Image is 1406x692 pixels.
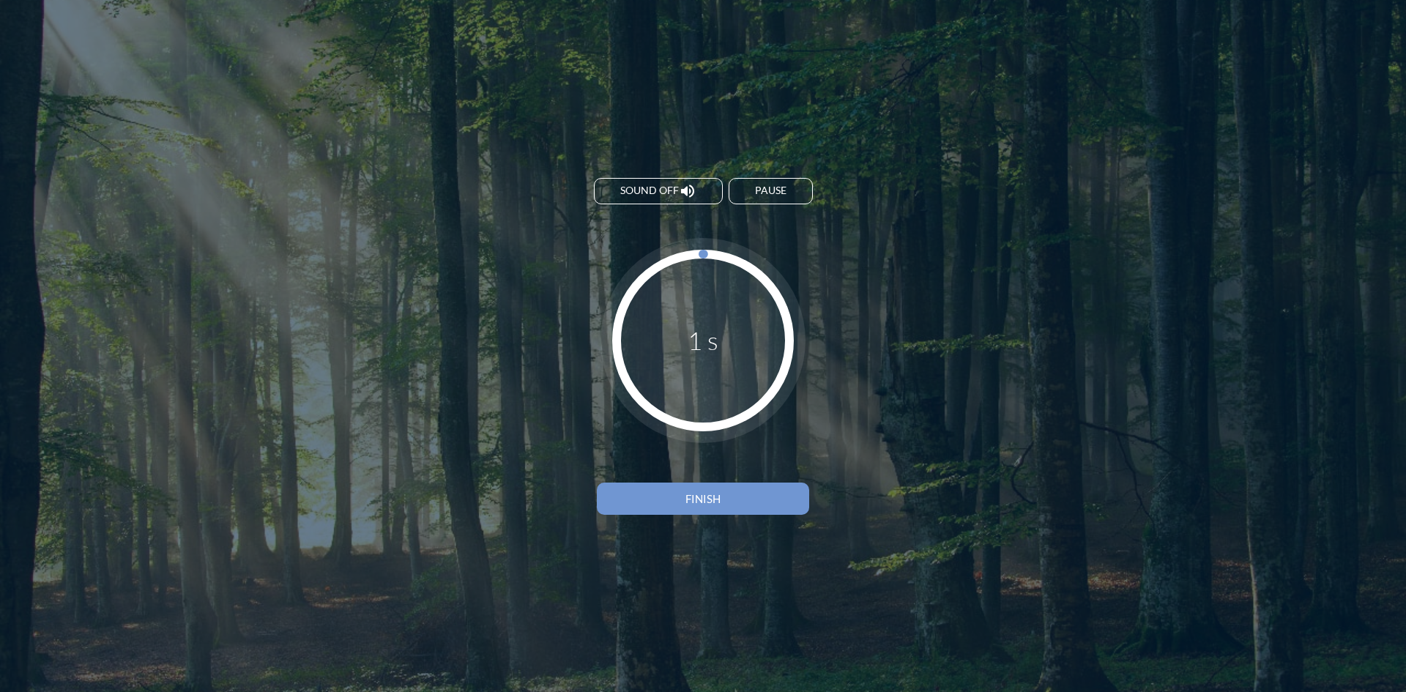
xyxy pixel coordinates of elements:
[622,492,784,505] div: Finish
[620,185,679,197] span: Sound off
[594,178,723,204] button: Sound off
[755,185,786,197] div: Pause
[679,182,696,200] i: volume_up
[597,483,809,515] button: Finish
[688,325,718,355] div: 1 s
[729,178,813,204] button: Pause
